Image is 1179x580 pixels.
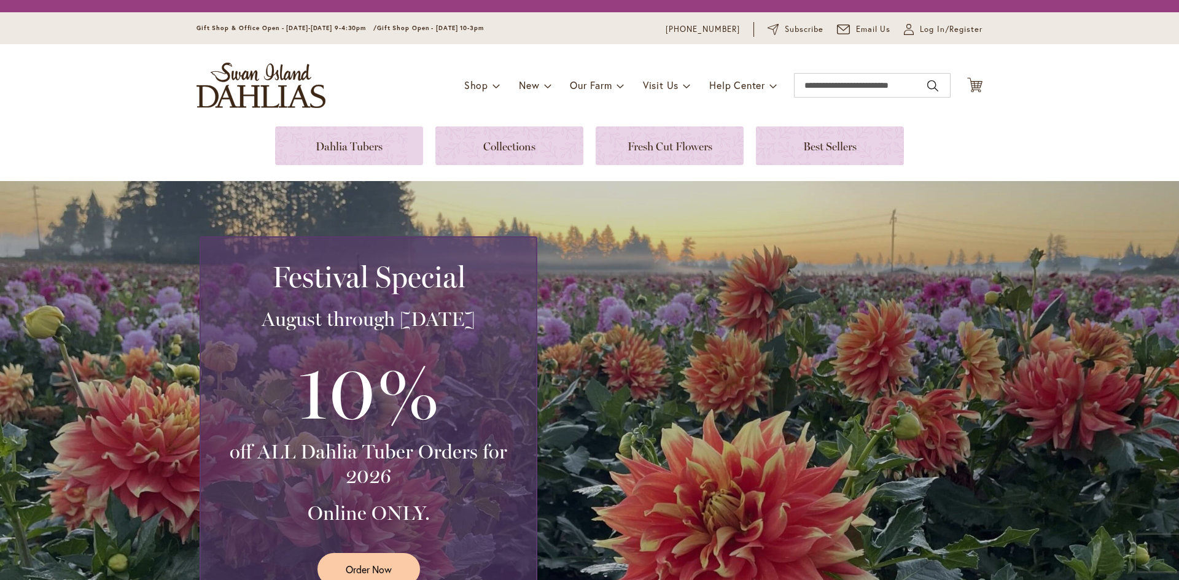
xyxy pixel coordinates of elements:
[837,23,891,36] a: Email Us
[216,501,521,525] h3: Online ONLY.
[196,24,377,32] span: Gift Shop & Office Open - [DATE]-[DATE] 9-4:30pm /
[377,24,484,32] span: Gift Shop Open - [DATE] 10-3pm
[666,23,740,36] a: [PHONE_NUMBER]
[709,79,765,91] span: Help Center
[920,23,982,36] span: Log In/Register
[519,79,539,91] span: New
[768,23,823,36] a: Subscribe
[216,344,521,439] h3: 10%
[464,79,488,91] span: Shop
[216,307,521,331] h3: August through [DATE]
[216,260,521,294] h2: Festival Special
[216,439,521,489] h3: off ALL Dahlia Tuber Orders for 2026
[570,79,612,91] span: Our Farm
[856,23,891,36] span: Email Us
[785,23,823,36] span: Subscribe
[643,79,679,91] span: Visit Us
[196,63,325,108] a: store logo
[904,23,982,36] a: Log In/Register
